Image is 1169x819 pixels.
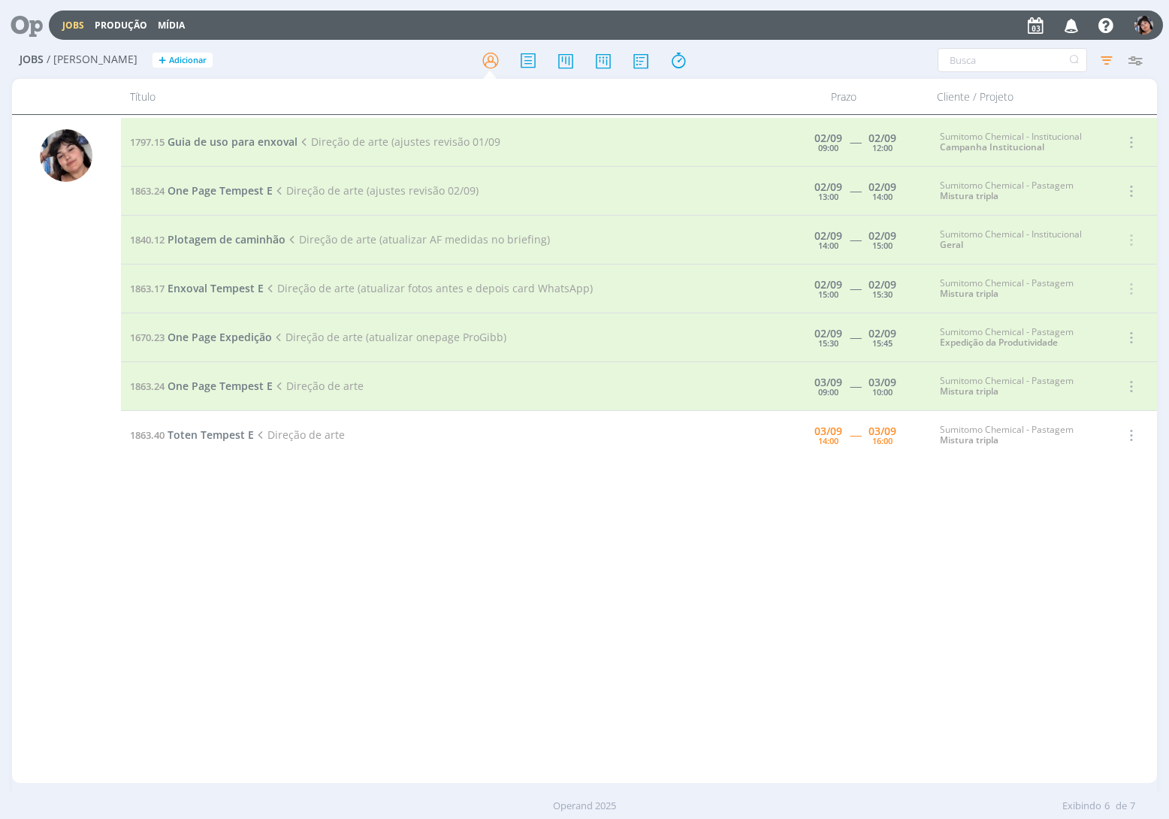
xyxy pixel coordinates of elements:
[130,428,165,442] span: 1863.40
[1062,799,1101,814] span: Exibindo
[940,131,1095,153] div: Sumitomo Chemical - Institucional
[1130,799,1135,814] span: 7
[850,428,861,442] span: -----
[168,281,264,295] span: Enxoval Tempest E
[168,232,285,246] span: Plotagem de caminhão
[130,184,165,198] span: 1863.24
[940,238,963,251] a: Geral
[818,144,838,152] div: 09:00
[814,231,842,241] div: 02/09
[940,229,1095,251] div: Sumitomo Chemical - Institucional
[940,180,1095,202] div: Sumitomo Chemical - Pastagem
[169,56,207,65] span: Adicionar
[760,79,928,114] div: Prazo
[264,281,593,295] span: Direção de arte (atualizar fotos antes e depois card WhatsApp)
[818,388,838,396] div: 09:00
[872,241,893,249] div: 15:00
[872,339,893,347] div: 15:45
[818,437,838,445] div: 14:00
[940,425,1095,446] div: Sumitomo Chemical - Pastagem
[254,428,345,442] span: Direção de arte
[273,183,479,198] span: Direção de arte (ajustes revisão 02/09)
[868,426,896,437] div: 03/09
[938,48,1087,72] input: Busca
[850,232,861,246] span: -----
[868,328,896,339] div: 02/09
[130,232,285,246] a: 1840.12Plotagem de caminhão
[130,379,273,393] a: 1863.24One Page Tempest E
[940,189,998,202] a: Mistura tripla
[818,290,838,298] div: 15:00
[814,182,842,192] div: 02/09
[130,428,254,442] a: 1863.40Toten Tempest E
[872,144,893,152] div: 12:00
[90,20,152,32] button: Produção
[940,287,998,300] a: Mistura tripla
[168,134,298,149] span: Guia de uso para enxoval
[285,232,550,246] span: Direção de arte (atualizar AF medidas no briefing)
[850,330,861,344] span: -----
[872,388,893,396] div: 10:00
[868,133,896,144] div: 02/09
[130,183,273,198] a: 1863.24One Page Tempest E
[40,129,92,182] img: E
[130,135,165,149] span: 1797.15
[153,53,213,68] button: +Adicionar
[940,376,1095,397] div: Sumitomo Chemical - Pastagem
[814,133,842,144] div: 02/09
[872,192,893,201] div: 14:00
[130,134,298,149] a: 1797.15Guia de uso para enxoval
[850,183,861,198] span: -----
[1116,799,1127,814] span: de
[872,437,893,445] div: 16:00
[273,379,364,393] span: Direção de arte
[868,182,896,192] div: 02/09
[272,330,506,344] span: Direção de arte (atualizar onepage ProGibb)
[818,192,838,201] div: 13:00
[130,233,165,246] span: 1840.12
[159,53,166,68] span: +
[58,20,89,32] button: Jobs
[872,290,893,298] div: 15:30
[940,336,1058,349] a: Expedição da Produtividade
[168,183,273,198] span: One Page Tempest E
[1104,799,1110,814] span: 6
[130,331,165,344] span: 1670.23
[850,379,861,393] span: -----
[868,280,896,290] div: 02/09
[868,377,896,388] div: 03/09
[928,79,1101,114] div: Cliente / Projeto
[95,19,147,32] a: Produção
[1134,16,1153,35] img: E
[814,280,842,290] div: 02/09
[130,281,264,295] a: 1863.17Enxoval Tempest E
[850,134,861,149] span: -----
[850,281,861,295] span: -----
[168,330,272,344] span: One Page Expedição
[940,327,1095,349] div: Sumitomo Chemical - Pastagem
[168,428,254,442] span: Toten Tempest E
[1134,12,1154,38] button: E
[814,328,842,339] div: 02/09
[814,426,842,437] div: 03/09
[62,19,84,32] a: Jobs
[130,282,165,295] span: 1863.17
[940,385,998,397] a: Mistura tripla
[121,79,760,114] div: Título
[940,278,1095,300] div: Sumitomo Chemical - Pastagem
[940,141,1044,153] a: Campanha Institucional
[818,339,838,347] div: 15:30
[130,379,165,393] span: 1863.24
[153,20,189,32] button: Mídia
[130,330,272,344] a: 1670.23One Page Expedição
[814,377,842,388] div: 03/09
[940,434,998,446] a: Mistura tripla
[818,241,838,249] div: 14:00
[298,134,500,149] span: Direção de arte (ajustes revisão 01/09
[47,53,137,66] span: / [PERSON_NAME]
[868,231,896,241] div: 02/09
[20,53,44,66] span: Jobs
[168,379,273,393] span: One Page Tempest E
[158,19,185,32] a: Mídia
